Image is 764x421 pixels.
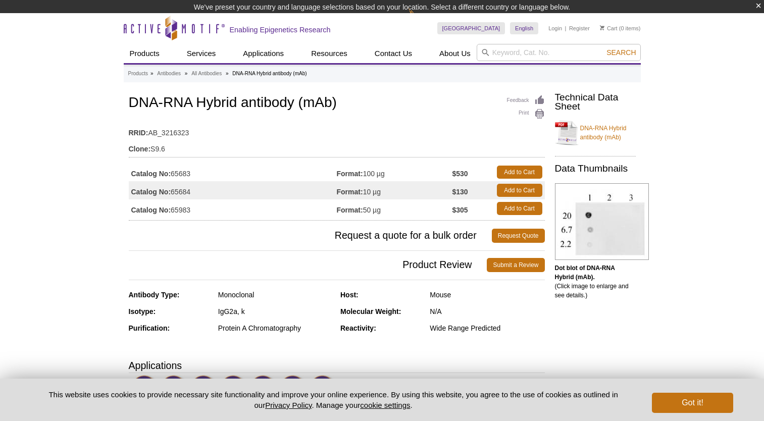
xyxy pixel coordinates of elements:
td: 100 µg [337,163,452,181]
a: About Us [433,44,477,63]
strong: Molecular Weight: [340,307,401,315]
a: Resources [305,44,353,63]
strong: Catalog No: [131,169,171,178]
span: Request a quote for a bulk order [129,229,492,243]
li: » [150,71,154,76]
a: Print [507,109,545,120]
strong: Purification: [129,324,170,332]
h2: Data Thumbnails [555,164,636,173]
a: Products [124,44,166,63]
a: Cart [600,25,618,32]
button: Search [603,48,639,57]
button: Got it! [652,393,733,413]
img: DNA-RNA Hybrid (mAb) tested by dot blot analysis. [555,183,649,260]
div: Monoclonal [218,290,333,299]
b: Dot blot of DNA-RNA Hybrid (mAb). [555,265,615,281]
a: Contact Us [369,44,418,63]
strong: Catalog No: [131,205,171,215]
strong: Format: [337,169,363,178]
img: Dot Blot Validated [250,375,278,403]
h3: Applications [129,358,545,373]
a: English [510,22,538,34]
strong: Catalog No: [131,187,171,196]
a: [GEOGRAPHIC_DATA] [437,22,505,34]
li: DNA-RNA Hybrid antibody (mAb) [232,71,307,76]
a: DNA-RNA Hybrid antibody (mAb) [555,118,636,148]
img: Immunofluorescence Validated [220,375,248,403]
div: N/A [430,307,544,316]
h2: Technical Data Sheet [555,93,636,111]
a: All Antibodies [191,69,222,78]
h2: Enabling Epigenetics Research [230,25,331,34]
div: Mouse [430,290,544,299]
li: (0 items) [600,22,641,34]
strong: RRID: [129,128,148,137]
li: » [185,71,188,76]
a: Register [569,25,590,32]
a: Add to Cart [497,202,542,215]
a: Add to Cart [497,166,542,179]
a: Applications [237,44,290,63]
img: Your Cart [600,25,604,30]
div: Protein A Chromatography [218,324,333,333]
strong: Antibody Type: [129,291,180,299]
img: Immunocytochemistry Validated [310,375,337,403]
a: Products [128,69,148,78]
a: Antibodies [157,69,181,78]
img: Immunoprecipitation Validated [190,375,218,403]
strong: $130 [452,187,468,196]
td: 10 µg [337,181,452,199]
a: Privacy Policy [265,401,312,409]
strong: Format: [337,205,363,215]
strong: Clone: [129,144,151,153]
a: Services [181,44,222,63]
li: » [226,71,229,76]
strong: Host: [340,291,359,299]
strong: $305 [452,205,468,215]
div: IgG2a, k [218,307,333,316]
a: Feedback [507,95,545,106]
div: Wide Range Predicted [430,324,544,333]
img: Electrophoretic Mobility Shift Assay Validated [280,375,308,403]
strong: Format: [337,187,363,196]
td: 65684 [129,181,337,199]
img: ChIP-Seq Validated [161,375,188,403]
td: 65983 [129,199,337,218]
img: ChIP Validated [131,375,159,403]
a: Login [548,25,562,32]
p: (Click image to enlarge and see details.) [555,264,636,300]
td: 65683 [129,163,337,181]
span: Product Review [129,258,487,272]
a: Submit a Review [487,258,544,272]
td: AB_3216323 [129,122,545,138]
button: cookie settings [360,401,410,409]
p: This website uses cookies to provide necessary site functionality and improve your online experie... [31,389,636,410]
td: S9.6 [129,138,545,154]
td: 50 µg [337,199,452,218]
strong: Reactivity: [340,324,376,332]
a: Add to Cart [497,184,542,197]
h1: DNA-RNA Hybrid antibody (mAb) [129,95,545,112]
a: Request Quote [492,229,545,243]
strong: Isotype: [129,307,156,315]
img: Change Here [409,8,435,31]
strong: $530 [452,169,468,178]
li: | [565,22,567,34]
span: Search [606,48,636,57]
input: Keyword, Cat. No. [477,44,641,61]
